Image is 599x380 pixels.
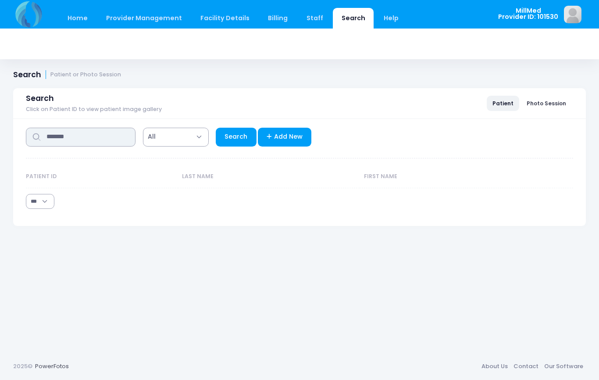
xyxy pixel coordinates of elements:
span: MillMed Provider ID: 101530 [498,7,558,20]
h1: Search [13,70,121,79]
a: Billing [260,8,296,29]
a: Home [59,8,96,29]
a: Staff [298,8,332,29]
a: Help [375,8,407,29]
a: Contact [510,358,541,374]
a: About Us [478,358,510,374]
span: Click on Patient ID to view patient image gallery [26,106,162,113]
a: Search [216,128,257,147]
span: 2025© [13,362,32,370]
a: Patient [487,96,519,111]
th: Patient ID [26,165,178,188]
a: Facility Details [192,8,258,29]
a: PowerFotos [35,362,69,370]
small: Patient or Photo Session [50,72,121,78]
img: image [564,6,581,23]
span: All [148,132,156,141]
span: Search [26,94,54,103]
th: First Name [360,165,549,188]
a: Photo Session [521,96,572,111]
a: Add New [258,128,312,147]
a: Provider Management [97,8,190,29]
a: Search [333,8,374,29]
a: Our Software [541,358,586,374]
span: All [143,128,209,147]
th: Last Name [178,165,360,188]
